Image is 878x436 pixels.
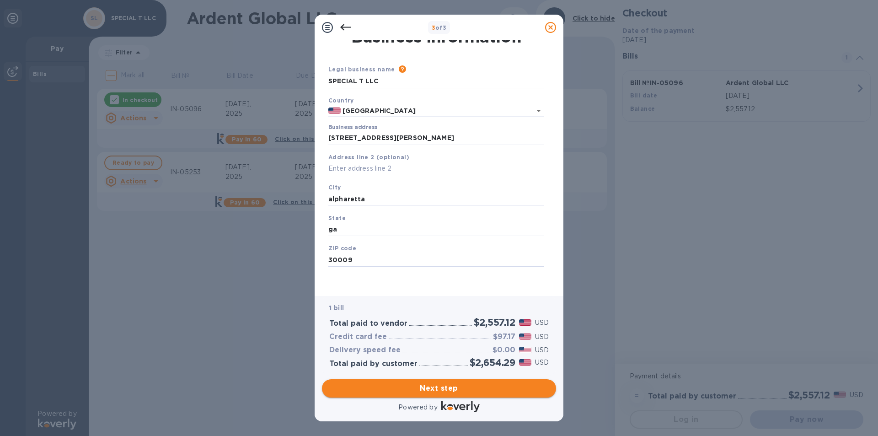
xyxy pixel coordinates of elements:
[432,24,435,31] span: 3
[535,345,549,355] p: USD
[322,379,556,398] button: Next step
[432,24,447,31] b: of 3
[535,358,549,367] p: USD
[328,97,354,104] b: Country
[328,75,544,88] input: Enter legal business name
[328,192,544,206] input: Enter city
[532,104,545,117] button: Open
[329,319,407,328] h3: Total paid to vendor
[328,162,544,176] input: Enter address line 2
[329,346,401,355] h3: Delivery speed fee
[328,154,409,161] b: Address line 2 (optional)
[328,223,544,237] input: Enter state
[329,383,549,394] span: Next step
[328,184,341,191] b: City
[328,125,377,130] label: Business address
[328,215,346,221] b: State
[329,360,418,368] h3: Total paid by customer
[329,333,387,341] h3: Credit card fee
[329,304,344,312] b: 1 bill
[441,401,480,412] img: Logo
[328,253,544,267] input: Enter ZIP code
[535,318,549,328] p: USD
[328,108,341,114] img: US
[327,27,546,46] h1: Business Information
[341,105,519,117] input: Select country
[474,317,515,328] h2: $2,557.12
[328,131,544,145] input: Enter address
[519,319,531,326] img: USD
[519,334,531,340] img: USD
[328,66,395,73] b: Legal business name
[519,347,531,353] img: USD
[328,245,356,252] b: ZIP code
[493,346,515,355] h3: $0.00
[519,359,531,366] img: USD
[535,332,549,342] p: USD
[493,333,515,341] h3: $97.17
[470,357,515,368] h2: $2,654.29
[398,403,437,412] p: Powered by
